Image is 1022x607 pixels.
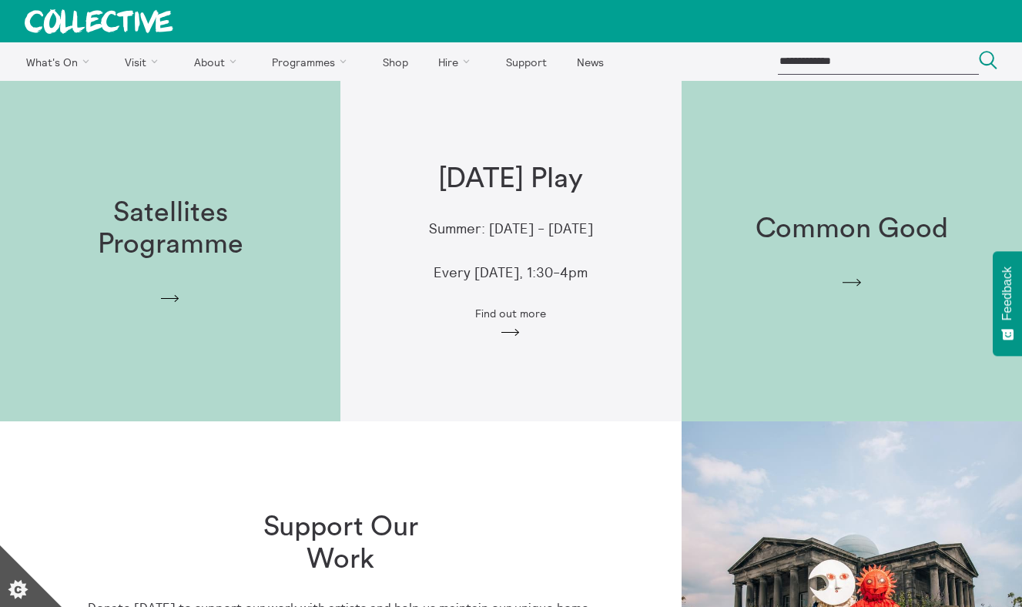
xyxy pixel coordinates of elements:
a: About [180,42,256,81]
a: What's On [12,42,109,81]
a: Visit [112,42,178,81]
h1: Satellites Programme [72,197,269,261]
a: Support [492,42,560,81]
button: Feedback - Show survey [993,251,1022,356]
h1: [DATE] Play [438,163,583,195]
a: Hire [425,42,490,81]
a: News [563,42,617,81]
p: Every [DATE], 1:30-4pm [434,265,588,281]
h1: Support Our Work [242,511,439,575]
h1: Common Good [756,213,948,245]
span: Find out more [475,307,546,320]
a: Shop [369,42,421,81]
p: Summer: [DATE] - [DATE] [429,221,593,237]
span: Feedback [1000,267,1014,320]
a: Programmes [259,42,367,81]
